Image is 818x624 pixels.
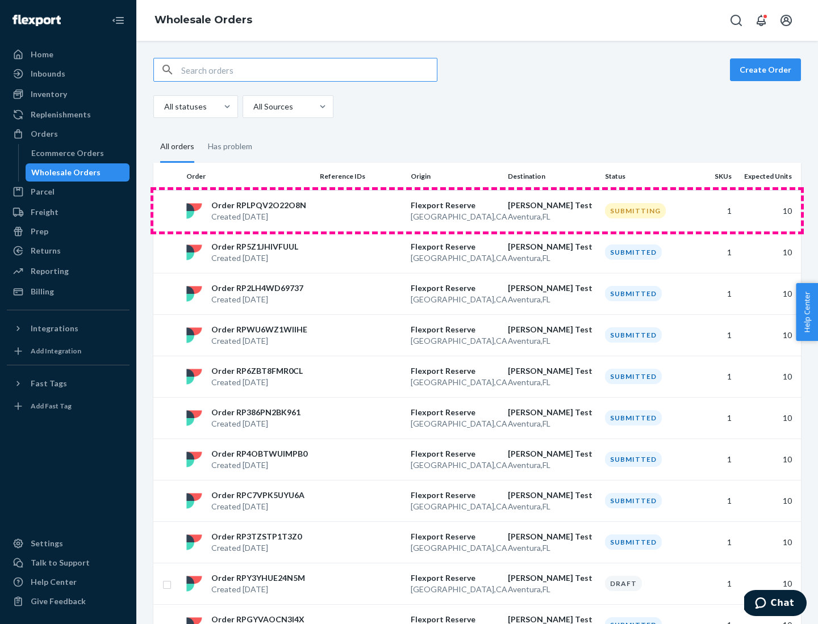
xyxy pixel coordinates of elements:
[7,554,130,572] button: Talk to Support
[31,206,59,218] div: Freight
[736,397,801,439] td: 10
[7,262,130,280] a: Reporting
[508,365,596,377] p: [PERSON_NAME] Test
[508,501,596,512] p: Aventura , FL
[736,163,801,190] th: Expected Units
[736,314,801,356] td: 10
[7,242,130,260] a: Returns
[31,88,67,100] div: Inventory
[691,163,736,190] th: SKUs
[691,273,736,314] td: 1
[600,163,691,190] th: Status
[211,365,303,377] p: Order RP6ZBT8FMR0CL
[508,448,596,459] p: [PERSON_NAME] Test
[211,252,298,264] p: Created [DATE]
[411,365,499,377] p: Flexport Reserve
[605,452,662,467] div: Submitted
[211,407,301,418] p: Order RP386PN2BK961
[508,200,596,211] p: [PERSON_NAME] Test
[186,244,202,260] img: flexport logo
[508,283,596,294] p: [PERSON_NAME] Test
[605,534,662,550] div: Submitted
[691,563,736,604] td: 1
[775,9,798,32] button: Open account menu
[411,501,499,512] p: [GEOGRAPHIC_DATA] , CA
[211,294,303,305] p: Created [DATE]
[508,542,596,554] p: Aventura , FL
[186,534,202,550] img: flexport logo
[411,200,499,211] p: Flexport Reserve
[31,538,63,549] div: Settings
[508,241,596,252] p: [PERSON_NAME] Test
[411,211,499,222] p: [GEOGRAPHIC_DATA] , CA
[186,576,202,592] img: flexport logo
[182,163,315,190] th: Order
[211,200,306,211] p: Order RPLPQV2O22O8N
[736,356,801,397] td: 10
[508,252,596,264] p: Aventura , FL
[31,68,65,79] div: Inbounds
[508,335,596,347] p: Aventura , FL
[730,58,801,81] button: Create Order
[186,327,202,343] img: flexport logo
[211,572,305,584] p: Order RPY3YHUE24N5M
[31,226,48,237] div: Prep
[744,590,807,618] iframe: Opens a widget where you can chat to one of our agents
[31,186,55,197] div: Parcel
[7,125,130,143] a: Orders
[691,521,736,563] td: 1
[508,324,596,335] p: [PERSON_NAME] Test
[605,327,662,343] div: Submitted
[406,163,503,190] th: Origin
[211,459,307,471] p: Created [DATE]
[31,378,67,389] div: Fast Tags
[31,286,54,297] div: Billing
[508,572,596,584] p: [PERSON_NAME] Test
[186,493,202,509] img: flexport logo
[315,163,406,190] th: Reference IDs
[211,377,303,388] p: Created [DATE]
[605,286,662,301] div: Submitted
[211,490,304,501] p: Order RPC7VPK5UYU6A
[31,596,86,607] div: Give Feedback
[411,542,499,554] p: [GEOGRAPHIC_DATA] , CA
[503,163,600,190] th: Destination
[26,163,130,182] a: Wholesale Orders
[211,283,303,294] p: Order RP2LH4WD69737
[160,132,194,163] div: All orders
[7,342,130,360] a: Add Integration
[7,183,130,201] a: Parcel
[411,572,499,584] p: Flexport Reserve
[31,49,53,60] div: Home
[605,493,662,508] div: Submitted
[725,9,748,32] button: Open Search Box
[508,418,596,429] p: Aventura , FL
[211,584,305,595] p: Created [DATE]
[7,397,130,415] a: Add Fast Tag
[31,245,61,256] div: Returns
[186,203,202,219] img: flexport logo
[7,65,130,83] a: Inbounds
[7,106,130,124] a: Replenishments
[691,356,736,397] td: 1
[736,563,801,604] td: 10
[211,324,307,335] p: Order RPWU6WZ1WIIHE
[7,534,130,553] a: Settings
[411,531,499,542] p: Flexport Reserve
[691,231,736,273] td: 1
[31,557,90,568] div: Talk to Support
[411,407,499,418] p: Flexport Reserve
[508,377,596,388] p: Aventura , FL
[31,265,69,277] div: Reporting
[7,45,130,64] a: Home
[186,410,202,426] img: flexport logo
[736,480,801,521] td: 10
[508,584,596,595] p: Aventura , FL
[411,448,499,459] p: Flexport Reserve
[7,85,130,103] a: Inventory
[736,190,801,231] td: 10
[691,314,736,356] td: 1
[411,584,499,595] p: [GEOGRAPHIC_DATA] , CA
[26,144,130,162] a: Ecommerce Orders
